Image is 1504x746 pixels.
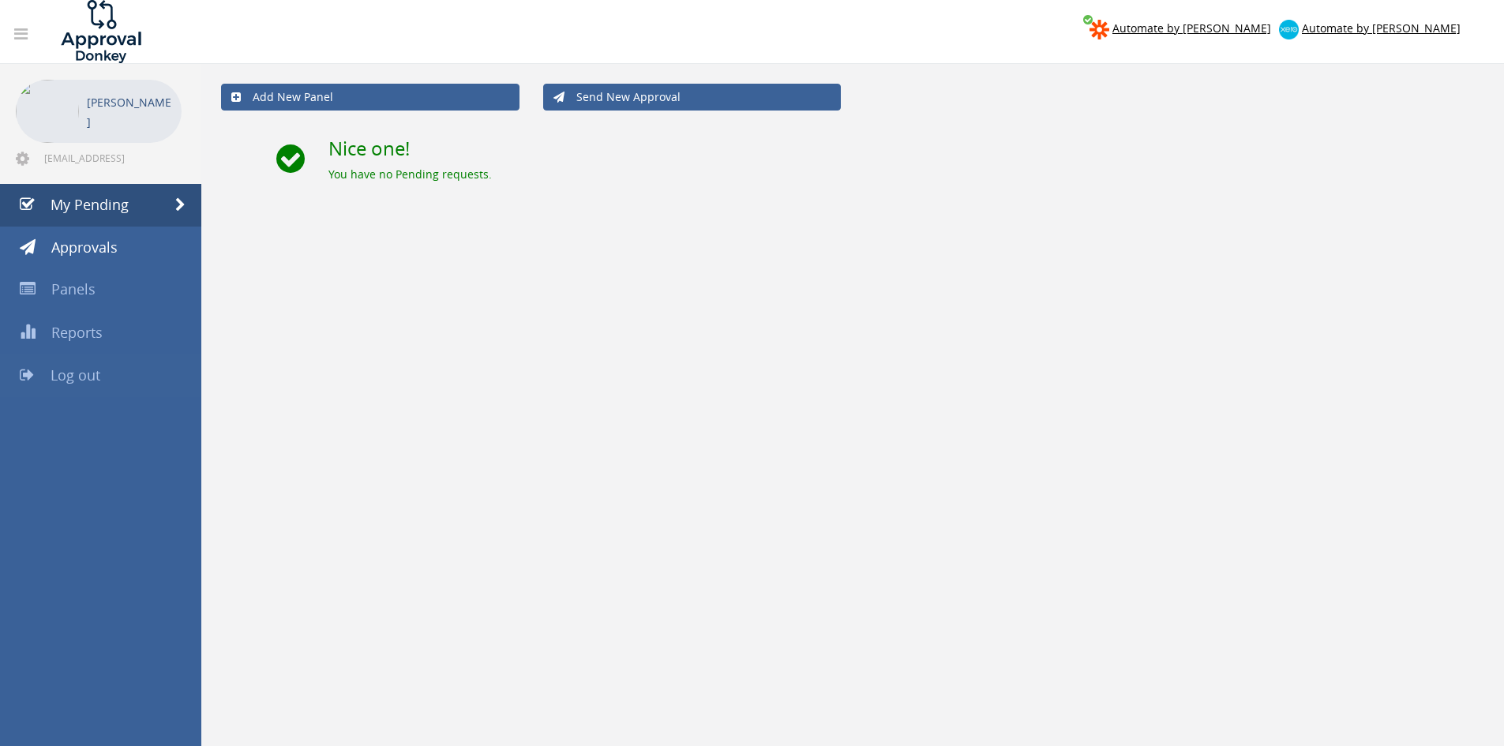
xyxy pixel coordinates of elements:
img: xero-logo.png [1279,20,1299,39]
span: Panels [51,279,96,298]
img: zapier-logomark.png [1090,20,1109,39]
span: [EMAIL_ADDRESS][DOMAIN_NAME] [44,152,178,164]
span: Log out [51,366,100,384]
p: [PERSON_NAME] [87,92,174,132]
span: Reports [51,323,103,342]
a: Add New Panel [221,84,519,111]
a: Send New Approval [543,84,842,111]
span: Automate by [PERSON_NAME] [1112,21,1271,36]
span: Approvals [51,238,118,257]
div: You have no Pending requests. [328,167,1484,182]
span: Automate by [PERSON_NAME] [1302,21,1461,36]
h2: Nice one! [328,138,1484,159]
span: My Pending [51,195,129,214]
